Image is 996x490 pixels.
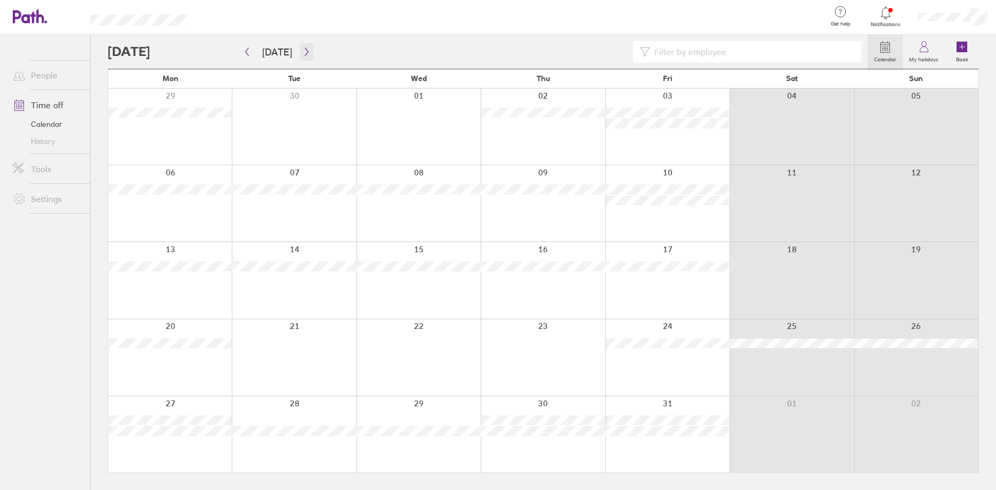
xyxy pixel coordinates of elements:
[4,133,90,150] a: History
[4,94,90,116] a: Time off
[163,74,179,83] span: Mon
[868,35,903,69] a: Calendar
[869,21,903,28] span: Notifications
[537,74,550,83] span: Thu
[786,74,798,83] span: Sat
[903,53,945,63] label: My holidays
[411,74,427,83] span: Wed
[868,53,903,63] label: Calendar
[903,35,945,69] a: My holidays
[945,35,979,69] a: Book
[4,65,90,86] a: People
[4,188,90,210] a: Settings
[869,5,903,28] a: Notifications
[823,21,858,27] span: Get help
[4,116,90,133] a: Calendar
[950,53,975,63] label: Book
[663,74,673,83] span: Fri
[650,42,855,62] input: Filter by employee
[909,74,923,83] span: Sun
[254,43,301,61] button: [DATE]
[4,158,90,180] a: Tools
[288,74,301,83] span: Tue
